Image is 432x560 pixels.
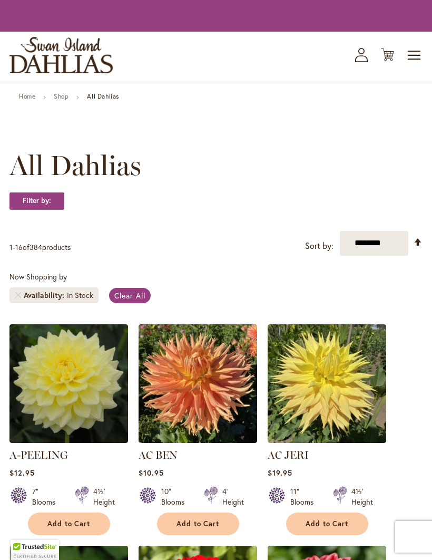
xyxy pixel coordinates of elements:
[286,513,368,535] button: Add to Cart
[15,292,21,298] a: Remove Availability In Stock
[9,324,128,443] img: A-Peeling
[290,486,320,507] div: 11" Blooms
[28,513,110,535] button: Add to Cart
[109,288,151,303] a: Clear All
[9,468,35,478] span: $12.95
[222,486,244,507] div: 4' Height
[306,519,349,528] span: Add to Cart
[161,486,191,507] div: 10" Blooms
[32,486,62,507] div: 7" Blooms
[114,291,145,301] span: Clear All
[9,449,68,461] a: A-PEELING
[24,290,67,301] span: Availability
[47,519,91,528] span: Add to Cart
[268,435,386,445] a: AC Jeri
[268,324,386,443] img: AC Jeri
[8,523,37,552] iframe: Launch Accessibility Center
[139,449,178,461] a: AC BEN
[9,272,67,282] span: Now Shopping by
[93,486,115,507] div: 4½' Height
[9,150,141,181] span: All Dahlias
[351,486,373,507] div: 4½' Height
[19,92,35,100] a: Home
[305,236,333,256] label: Sort by:
[139,468,164,478] span: $10.95
[30,242,42,252] span: 384
[9,37,113,73] a: store logo
[87,92,119,100] strong: All Dahlias
[9,192,64,210] strong: Filter by:
[176,519,220,528] span: Add to Cart
[9,242,13,252] span: 1
[67,290,93,301] div: In Stock
[54,92,68,100] a: Shop
[268,449,309,461] a: AC JERI
[157,513,239,535] button: Add to Cart
[9,239,71,256] p: - of products
[139,435,257,445] a: AC BEN
[268,468,292,478] span: $19.95
[139,324,257,443] img: AC BEN
[15,242,23,252] span: 16
[9,435,128,445] a: A-Peeling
